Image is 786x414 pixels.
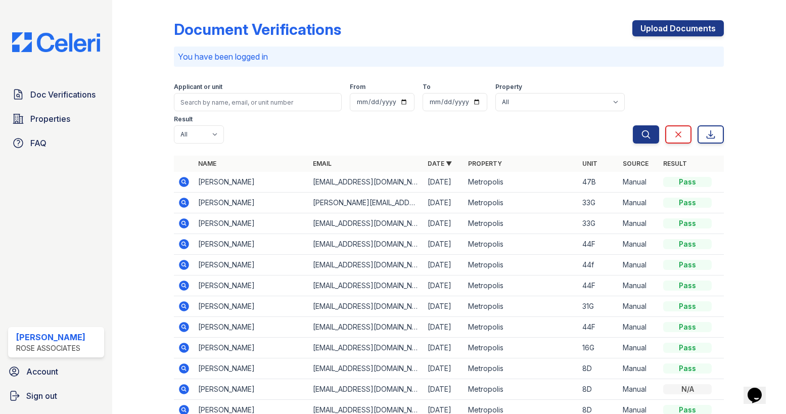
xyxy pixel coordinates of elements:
td: [PERSON_NAME] [194,255,309,275]
td: [PERSON_NAME] [194,234,309,255]
td: Manual [619,213,659,234]
div: Document Verifications [174,20,341,38]
td: Metropolis [464,296,579,317]
td: [EMAIL_ADDRESS][DOMAIN_NAME] [309,296,424,317]
a: Doc Verifications [8,84,104,105]
td: [DATE] [424,193,464,213]
td: [DATE] [424,317,464,338]
td: 8D [578,379,619,400]
div: N/A [663,384,712,394]
label: From [350,83,365,91]
td: [PERSON_NAME] [194,275,309,296]
td: [PERSON_NAME] [194,338,309,358]
td: 33G [578,213,619,234]
label: Applicant or unit [174,83,222,91]
td: [EMAIL_ADDRESS][DOMAIN_NAME] [309,234,424,255]
td: Manual [619,338,659,358]
td: [PERSON_NAME][EMAIL_ADDRESS][PERSON_NAME][DOMAIN_NAME] [309,193,424,213]
td: Metropolis [464,234,579,255]
td: [DATE] [424,275,464,296]
a: Property [468,160,502,167]
label: Property [495,83,522,91]
td: Metropolis [464,338,579,358]
label: To [423,83,431,91]
td: [PERSON_NAME] [194,317,309,338]
a: Upload Documents [632,20,724,36]
div: Pass [663,363,712,374]
td: [PERSON_NAME] [194,193,309,213]
div: Rose Associates [16,343,85,353]
div: Pass [663,281,712,291]
td: Metropolis [464,193,579,213]
td: Metropolis [464,275,579,296]
a: Properties [8,109,104,129]
a: Account [4,361,108,382]
div: Pass [663,260,712,270]
td: Manual [619,255,659,275]
img: CE_Logo_Blue-a8612792a0a2168367f1c8372b55b34899dd931a85d93a1a3d3e32e68fde9ad4.png [4,32,108,52]
td: [DATE] [424,172,464,193]
td: Manual [619,193,659,213]
td: Manual [619,275,659,296]
a: Date ▼ [428,160,452,167]
a: Unit [582,160,597,167]
td: 44f [578,255,619,275]
td: 31G [578,296,619,317]
td: 8D [578,358,619,379]
p: You have been logged in [178,51,720,63]
span: Properties [30,113,70,125]
a: Result [663,160,687,167]
td: [EMAIL_ADDRESS][DOMAIN_NAME] [309,358,424,379]
td: 33G [578,193,619,213]
span: Sign out [26,390,57,402]
a: Sign out [4,386,108,406]
div: Pass [663,198,712,208]
td: 44F [578,317,619,338]
td: Manual [619,234,659,255]
td: [DATE] [424,338,464,358]
td: [DATE] [424,234,464,255]
span: Account [26,365,58,378]
td: [PERSON_NAME] [194,213,309,234]
a: Email [313,160,332,167]
div: Pass [663,343,712,353]
span: Doc Verifications [30,88,96,101]
td: Metropolis [464,379,579,400]
td: 16G [578,338,619,358]
td: Metropolis [464,317,579,338]
td: Metropolis [464,358,579,379]
a: Source [623,160,649,167]
span: FAQ [30,137,47,149]
td: [DATE] [424,255,464,275]
td: [DATE] [424,379,464,400]
td: [PERSON_NAME] [194,379,309,400]
td: [EMAIL_ADDRESS][DOMAIN_NAME] [309,213,424,234]
td: 44F [578,275,619,296]
div: Pass [663,177,712,187]
td: [DATE] [424,213,464,234]
iframe: chat widget [744,374,776,404]
td: [EMAIL_ADDRESS][DOMAIN_NAME] [309,338,424,358]
td: Metropolis [464,213,579,234]
td: [EMAIL_ADDRESS][DOMAIN_NAME] [309,379,424,400]
input: Search by name, email, or unit number [174,93,342,111]
label: Result [174,115,193,123]
td: Metropolis [464,255,579,275]
td: Manual [619,358,659,379]
td: [DATE] [424,358,464,379]
td: Manual [619,172,659,193]
td: Manual [619,379,659,400]
td: Manual [619,317,659,338]
td: [PERSON_NAME] [194,296,309,317]
td: [PERSON_NAME] [194,172,309,193]
div: [PERSON_NAME] [16,331,85,343]
div: Pass [663,301,712,311]
td: [DATE] [424,296,464,317]
td: [EMAIL_ADDRESS][DOMAIN_NAME] [309,172,424,193]
td: Metropolis [464,172,579,193]
td: 44F [578,234,619,255]
div: Pass [663,239,712,249]
div: Pass [663,218,712,228]
a: FAQ [8,133,104,153]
